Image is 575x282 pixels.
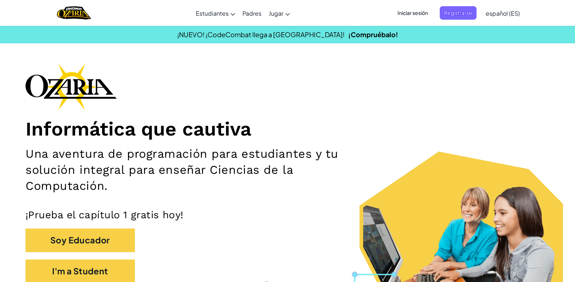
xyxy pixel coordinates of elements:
[177,30,345,39] span: ¡NUEVO! ¡CodeCombat llega a [GEOGRAPHIC_DATA]!
[192,3,239,23] a: Estudiantes
[57,5,91,20] a: Ozaria by CodeCombat logo
[393,6,432,20] button: Iniciar sesión
[26,146,377,194] h2: Una aventura de programación para estudiantes y tu solución integral para enseñar Ciencias de la ...
[26,209,549,222] p: ¡Prueba el capítulo 1 gratis hoy!
[26,117,549,141] h1: Informática que cautiva
[440,6,477,20] button: Registrarse
[265,3,294,23] a: Jugar
[26,228,135,252] button: Soy Educador
[482,3,524,23] a: español (ES)
[269,9,283,17] span: Jugar
[26,63,117,110] img: Ozaria branding logo
[196,9,229,17] span: Estudiantes
[348,30,398,39] a: ¡Compruébalo!
[239,3,265,23] a: Padres
[57,5,91,20] img: Home
[486,9,520,17] span: español (ES)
